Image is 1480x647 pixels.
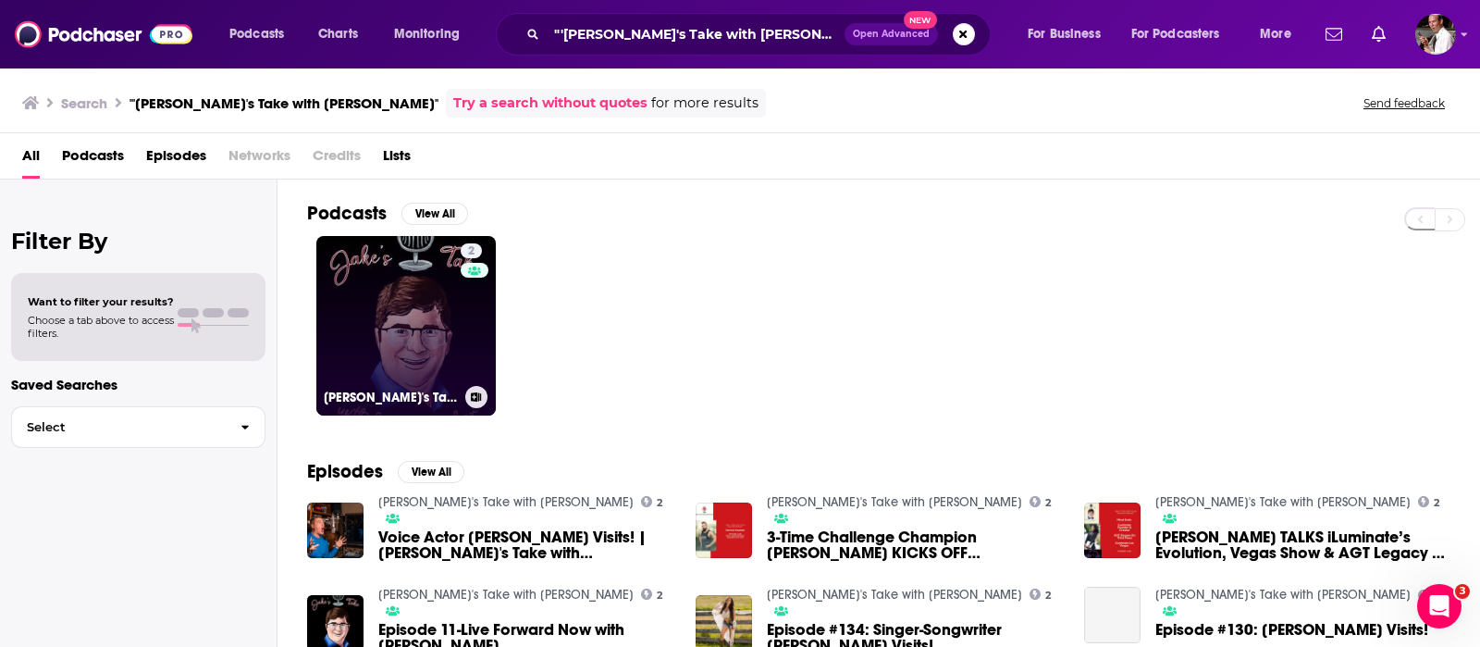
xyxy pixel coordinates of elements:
[307,460,383,483] h2: Episodes
[1030,589,1052,600] a: 2
[1247,19,1314,49] button: open menu
[307,202,468,225] a: PodcastsView All
[1030,496,1052,507] a: 2
[1045,591,1051,600] span: 2
[146,141,206,179] a: Episodes
[216,19,308,49] button: open menu
[1084,587,1141,643] a: Episode #130: Audrey DuBois Harris Visits!
[324,390,458,405] h3: [PERSON_NAME]'s Take with [PERSON_NAME]
[547,19,845,49] input: Search podcasts, credits, & more...
[313,141,361,179] span: Credits
[318,21,358,47] span: Charts
[767,529,1062,561] span: 3-Time Challenge Champion [PERSON_NAME] KICKS OFF [PERSON_NAME]'s Take with [PERSON_NAME] Fifth A...
[904,11,937,29] span: New
[1119,19,1247,49] button: open menu
[1260,21,1291,47] span: More
[1358,95,1450,111] button: Send feedback
[1028,21,1101,47] span: For Business
[845,23,938,45] button: Open AdvancedNew
[767,529,1062,561] a: 3-Time Challenge Champion Derrick Kosinski KICKS OFF Jake's Take with Jacob Elyachar's Fifth Anni...
[11,406,265,448] button: Select
[767,494,1022,510] a: Jake's Take with Jacob Elyachar
[1155,622,1428,638] a: Episode #130: Audrey DuBois Harris Visits!
[378,529,673,561] span: Voice Actor [PERSON_NAME] Visits! | [PERSON_NAME]'s Take with [PERSON_NAME] Podcast [DATE] Specia...
[62,141,124,179] a: Podcasts
[767,587,1022,603] a: Jake's Take with Jacob Elyachar
[394,21,460,47] span: Monitoring
[641,496,663,507] a: 2
[11,376,265,393] p: Saved Searches
[1415,14,1456,55] button: Show profile menu
[1415,14,1456,55] img: User Profile
[15,17,192,52] img: Podchaser - Follow, Share and Rate Podcasts
[28,295,174,308] span: Want to filter your results?
[378,587,634,603] a: Jake's Take with Jacob Elyachar
[1015,19,1124,49] button: open menu
[378,494,634,510] a: Jake's Take with Jacob Elyachar
[28,314,174,340] span: Choose a tab above to access filters.
[378,529,673,561] a: Voice Actor David Kaye Visits! | Jake's Take with Jacob Elyachar Podcast Halloween Special #1
[641,589,663,600] a: 2
[306,19,369,49] a: Charts
[228,141,290,179] span: Networks
[1417,584,1461,628] iframe: Intercom live chat
[1155,622,1428,638] span: Episode #130: [PERSON_NAME] Visits!
[129,94,438,112] h3: "'[PERSON_NAME]'s Take with [PERSON_NAME]"
[307,202,387,225] h2: Podcasts
[1455,584,1470,599] span: 3
[307,503,364,559] img: Voice Actor David Kaye Visits! | Jake's Take with Jacob Elyachar Podcast Halloween Special #1
[1155,529,1450,561] span: [PERSON_NAME] TALKS iLuminate’s Evolution, Vegas Show & AGT Legacy | [PERSON_NAME]’s Take with [P...
[398,461,464,483] button: View All
[696,503,752,559] img: 3-Time Challenge Champion Derrick Kosinski KICKS OFF Jake's Take with Jacob Elyachar's Fifth Anni...
[1155,587,1411,603] a: Jake's Take with Jacob Elyachar
[316,236,496,416] a: 2[PERSON_NAME]'s Take with [PERSON_NAME]
[22,141,40,179] a: All
[651,93,758,114] span: for more results
[1364,19,1393,50] a: Show notifications dropdown
[1045,499,1051,507] span: 2
[1155,529,1450,561] a: Miral Kotb TALKS iLuminate’s Evolution, Vegas Show & AGT Legacy | Jake’s Take with Jacob Elyachar...
[12,421,226,433] span: Select
[513,13,1008,56] div: Search podcasts, credits, & more...
[401,203,468,225] button: View All
[1084,503,1141,559] img: Miral Kotb TALKS iLuminate’s Evolution, Vegas Show & AGT Legacy | Jake’s Take with Jacob Elyachar...
[383,141,411,179] a: Lists
[1434,499,1439,507] span: 2
[61,94,107,112] h3: Search
[461,243,482,258] a: 2
[1415,14,1456,55] span: Logged in as Quarto
[381,19,484,49] button: open menu
[453,93,647,114] a: Try a search without quotes
[1418,496,1440,507] a: 2
[468,243,475,261] span: 2
[1131,21,1220,47] span: For Podcasters
[11,228,265,255] h2: Filter By
[657,499,662,507] span: 2
[853,30,930,39] span: Open Advanced
[307,460,464,483] a: EpisodesView All
[657,591,662,600] span: 2
[229,21,284,47] span: Podcasts
[1155,494,1411,510] a: Jake's Take with Jacob Elyachar
[1318,19,1350,50] a: Show notifications dropdown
